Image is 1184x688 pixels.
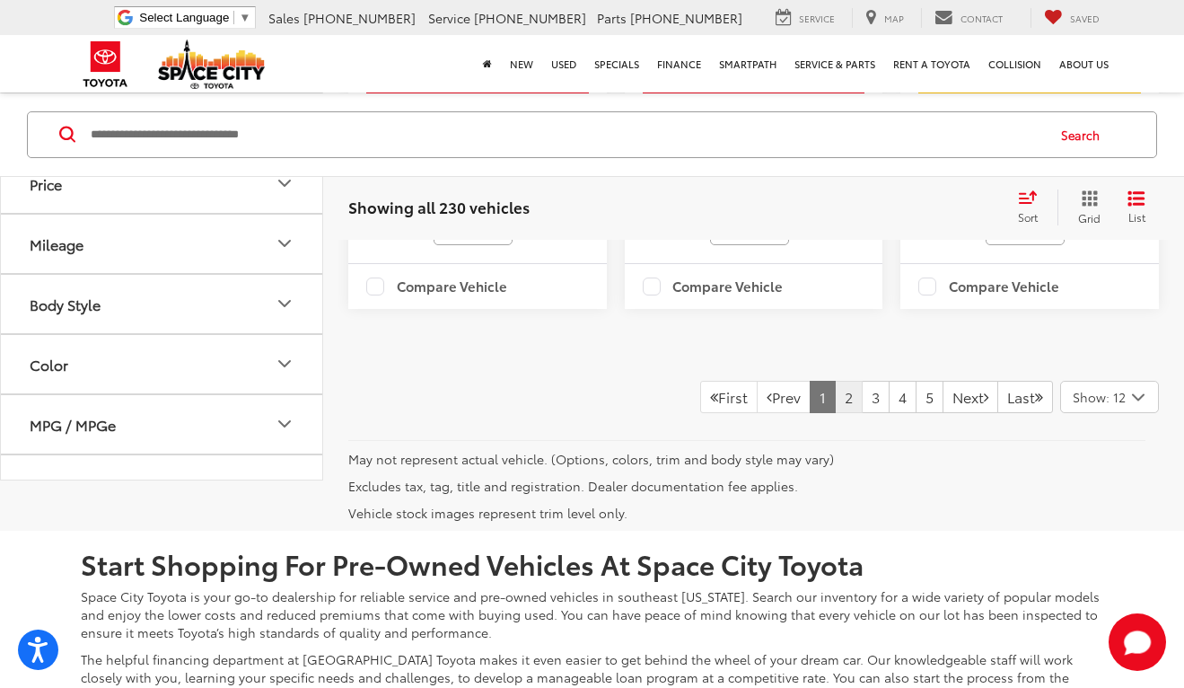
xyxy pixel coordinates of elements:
[1050,35,1118,93] a: About Us
[1060,381,1159,413] button: Select number of vehicles per page
[889,381,917,413] a: 4
[1009,190,1057,225] button: Select sort value
[700,381,758,413] a: First PageFirst
[158,40,266,89] img: Space City Toyota
[585,35,648,93] a: Specials
[1057,190,1114,225] button: Grid View
[984,390,988,404] i: Next Page
[1,335,324,393] button: ColorColor
[710,390,718,404] i: First Page
[239,11,250,24] span: ▼
[274,173,295,195] div: Price
[30,235,83,252] div: Mileage
[348,504,1145,522] p: Vehicle stock images represent trim level only.
[274,354,295,375] div: Color
[89,113,1044,156] input: Search by Make, Model, or Keyword
[30,476,88,493] div: Features
[274,474,295,496] div: Features
[1018,209,1038,225] span: Sort
[1,275,324,333] button: Body StyleBody Style
[643,278,784,295] label: Compare Vehicle
[960,12,1003,25] span: Contact
[233,11,234,24] span: ​
[501,35,542,93] a: New
[81,549,1104,578] h2: Start Shopping For Pre-Owned Vehicles At Space City Toyota
[348,450,1145,468] p: May not represent actual vehicle. (Options, colors, trim and body style may vary)
[274,234,295,255] div: Mileage
[1078,210,1101,225] span: Grid
[1114,190,1159,225] button: List View
[1109,613,1166,671] button: Toggle Chat Window
[1044,112,1126,157] button: Search
[810,381,836,413] a: 1
[884,35,979,93] a: Rent a Toyota
[30,416,116,433] div: MPG / MPGe
[30,356,68,373] div: Color
[799,12,835,25] span: Service
[139,11,229,24] span: Select Language
[762,8,848,28] a: Service
[785,35,884,93] a: Service & Parts
[81,587,1104,641] p: Space City Toyota is your go-to dealership for reliable service and pre-owned vehicles in southea...
[630,9,742,27] span: [PHONE_NUMBER]
[921,8,1016,28] a: Contact
[862,381,890,413] a: 3
[1073,388,1126,406] span: Show: 12
[30,175,62,192] div: Price
[1,215,324,273] button: MileageMileage
[943,381,998,413] a: NextNext Page
[884,12,904,25] span: Map
[348,196,530,217] span: Showing all 230 vehicles
[1,395,324,454] button: MPG / MPGeMPG / MPGe
[1,455,324,514] button: FeaturesFeatures
[1,154,324,213] button: PricePrice
[997,381,1053,413] a: LastLast Page
[139,11,250,24] a: Select Language​
[916,381,943,413] a: 5
[1127,209,1145,225] span: List
[767,390,772,404] i: Previous Page
[1035,390,1043,404] i: Last Page
[757,381,811,413] a: Previous PagePrev
[268,9,300,27] span: Sales
[918,278,1059,295] label: Compare Vehicle
[852,8,917,28] a: Map
[474,9,586,27] span: [PHONE_NUMBER]
[348,477,1145,495] p: Excludes tax, tag, title and registration. Dealer documentation fee applies.
[1031,8,1113,28] a: My Saved Vehicles
[542,35,585,93] a: Used
[474,35,501,93] a: Home
[428,9,470,27] span: Service
[274,414,295,436] div: MPG / MPGe
[30,295,101,313] div: Body Style
[274,294,295,315] div: Body Style
[979,35,1050,93] a: Collision
[366,278,507,295] label: Compare Vehicle
[303,9,416,27] span: [PHONE_NUMBER]
[1109,613,1166,671] svg: Start Chat
[835,381,863,413] a: 2
[648,35,710,93] a: Finance
[597,9,627,27] span: Parts
[710,35,785,93] a: SmartPath
[72,35,139,93] img: Toyota
[1070,12,1100,25] span: Saved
